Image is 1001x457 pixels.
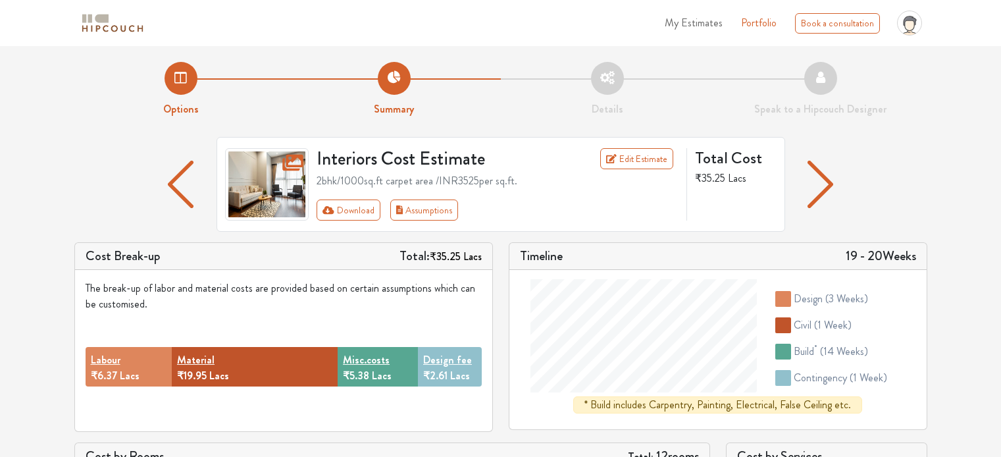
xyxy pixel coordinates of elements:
[343,368,369,383] span: ₹5.38
[374,101,414,117] strong: Summary
[794,317,852,333] div: civil
[814,317,852,333] span: ( 1 week )
[450,368,470,383] span: Lacs
[86,281,482,312] div: The break-up of labor and material costs are provided based on certain assumptions which can be c...
[794,344,868,360] div: build
[592,101,623,117] strong: Details
[825,291,868,306] span: ( 3 weeks )
[463,249,482,264] span: Lacs
[168,161,193,208] img: arrow left
[120,368,140,383] span: Lacs
[795,13,880,34] div: Book a consultation
[695,171,725,186] span: ₹35.25
[91,368,117,383] span: ₹6.37
[573,396,862,414] div: * Build includes Carpentry, Painting, Electrical, False Ceiling etc.
[423,368,448,383] span: ₹2.61
[309,148,560,171] h3: Interiors Cost Estimate
[665,15,723,30] span: My Estimates
[163,101,199,117] strong: Options
[430,249,461,264] span: ₹35.25
[80,12,145,35] img: logo-horizontal.svg
[317,200,380,221] button: Download
[209,368,229,383] span: Lacs
[372,368,392,383] span: Lacs
[317,173,679,189] div: 2bhk / 1000 sq.ft carpet area /INR 3525 per sq.ft.
[86,248,161,264] h5: Cost Break-up
[820,344,868,359] span: ( 14 weeks )
[846,248,916,264] h5: 19 - 20 Weeks
[741,15,777,31] a: Portfolio
[80,9,145,38] span: logo-horizontal.svg
[600,148,673,169] a: Edit Estimate
[317,200,469,221] div: First group
[695,148,774,168] h4: Total Cost
[390,200,459,221] button: Assumptions
[808,161,833,208] img: arrow left
[728,171,746,186] span: Lacs
[423,352,472,368] button: Design fee
[399,248,482,264] h5: Total:
[343,352,390,368] button: Misc.costs
[177,352,215,368] button: Material
[317,200,679,221] div: Toolbar with button groups
[794,291,868,307] div: design
[177,368,207,383] span: ₹19.95
[520,248,563,264] h5: Timeline
[850,370,887,385] span: ( 1 week )
[794,370,887,386] div: contingency
[225,148,309,221] img: gallery
[91,352,120,368] button: Labour
[754,101,886,117] strong: Speak to a Hipcouch Designer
